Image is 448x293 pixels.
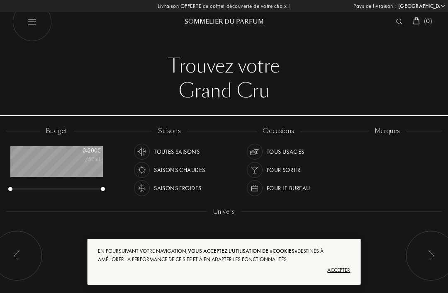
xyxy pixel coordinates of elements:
[267,180,310,196] div: Pour le bureau
[19,54,429,79] div: Trouvez votre
[154,180,201,196] div: Saisons froides
[267,144,304,160] div: Tous usages
[249,164,261,176] img: usage_occasion_party_white.svg
[12,2,52,41] img: burger_white.png
[428,250,434,261] img: arr_left.svg
[413,17,420,24] img: cart_white.svg
[249,146,261,157] img: usage_occasion_all_white.svg
[257,126,300,136] div: occasions
[154,162,205,178] div: Saisons chaudes
[98,264,351,277] div: Accepter
[267,162,301,178] div: Pour sortir
[369,126,406,136] div: marques
[396,19,402,24] img: search_icn_white.svg
[59,155,101,164] div: /50mL
[136,182,148,194] img: usage_season_cold_white.svg
[136,146,148,157] img: usage_season_average_white.svg
[424,17,432,25] span: ( 0 )
[152,126,187,136] div: saisons
[19,79,429,104] div: Grand Cru
[249,182,261,194] img: usage_occasion_work_white.svg
[136,164,148,176] img: usage_season_hot_white.svg
[98,247,351,264] div: En poursuivant votre navigation, destinés à améliorer la performance de ce site et à en adapter l...
[14,250,20,261] img: arr_left.svg
[207,207,241,217] div: Univers
[40,126,73,136] div: budget
[353,2,396,10] span: Pays de livraison :
[174,17,274,26] div: Sommelier du Parfum
[59,146,101,155] div: 0 - 200 €
[154,144,200,160] div: Toutes saisons
[188,247,297,254] span: vous acceptez l'utilisation de «cookies»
